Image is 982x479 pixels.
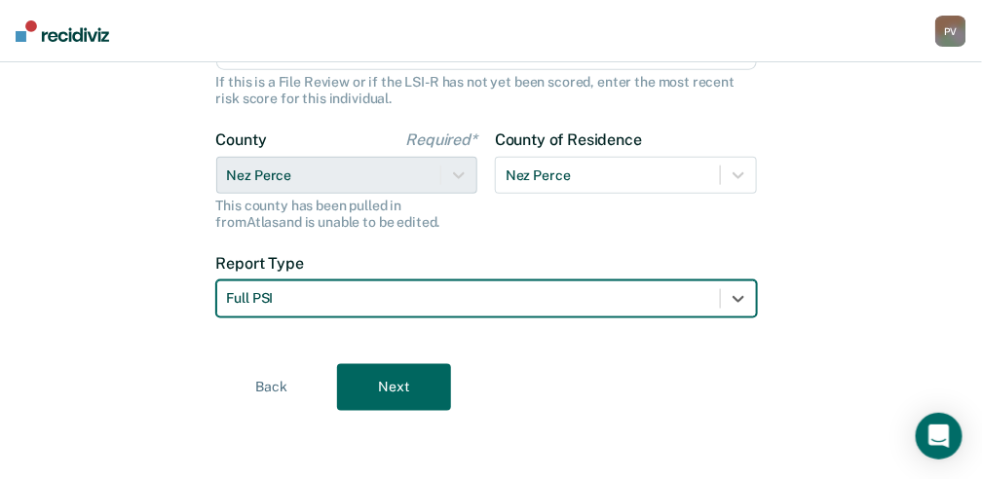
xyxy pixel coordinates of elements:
[935,16,966,47] div: P V
[216,198,478,231] div: This county has been pulled in from Atlas and is unable to be edited.
[337,364,451,411] button: Next
[405,130,477,149] span: Required*
[495,130,757,149] label: County of Residence
[916,413,963,460] div: Open Intercom Messenger
[935,16,966,47] button: PV
[216,254,757,273] label: Report Type
[215,364,329,411] button: Back
[16,20,109,42] img: Recidiviz
[216,74,757,107] div: If this is a File Review or if the LSI-R has not yet been scored, enter the most recent risk scor...
[216,130,478,149] label: County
